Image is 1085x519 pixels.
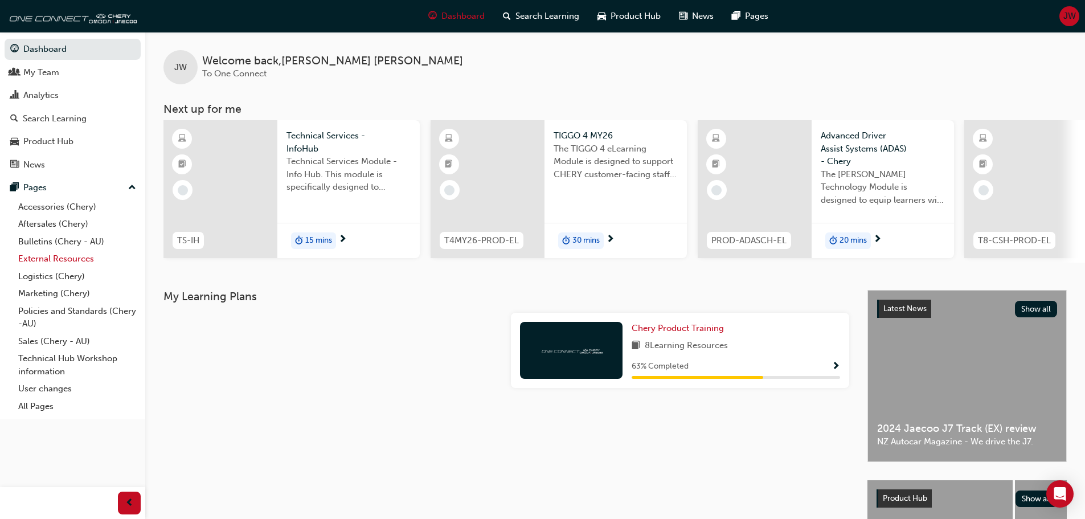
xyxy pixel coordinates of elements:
[1046,480,1074,508] div: Open Intercom Messenger
[711,234,787,247] span: PROD-ADASCH-EL
[840,234,867,247] span: 20 mins
[338,235,347,245] span: next-icon
[23,181,47,194] div: Pages
[1016,491,1058,507] button: Show all
[645,339,728,353] span: 8 Learning Resources
[632,360,689,373] span: 63 % Completed
[5,177,141,198] button: Pages
[877,435,1057,448] span: NZ Autocar Magazine - We drive the J7.
[515,10,579,23] span: Search Learning
[5,62,141,83] a: My Team
[177,234,199,247] span: TS-IH
[295,234,303,248] span: duration-icon
[1059,6,1079,26] button: JW
[23,158,45,171] div: News
[588,5,670,28] a: car-iconProduct Hub
[572,234,600,247] span: 30 mins
[445,132,453,146] span: learningResourceType_ELEARNING-icon
[732,9,740,23] span: pages-icon
[23,89,59,102] div: Analytics
[832,362,840,372] span: Show Progress
[877,422,1057,435] span: 2024 Jaecoo J7 Track (EX) review
[723,5,777,28] a: pages-iconPages
[128,181,136,195] span: up-icon
[979,157,987,172] span: booktick-icon
[286,129,411,155] span: Technical Services - InfoHub
[14,215,141,233] a: Aftersales (Chery)
[14,350,141,380] a: Technical Hub Workshop information
[14,303,141,333] a: Policies and Standards (Chery -AU)
[444,234,519,247] span: T4MY26-PROD-EL
[10,68,19,78] span: people-icon
[428,9,437,23] span: guage-icon
[6,5,137,27] img: oneconnect
[14,398,141,415] a: All Pages
[562,234,570,248] span: duration-icon
[14,285,141,303] a: Marketing (Chery)
[978,234,1051,247] span: T8-CSH-PROD-EL
[877,489,1058,508] a: Product HubShow all
[178,185,188,195] span: learningRecordVerb_NONE-icon
[670,5,723,28] a: news-iconNews
[554,142,678,181] span: The TIGGO 4 eLearning Module is designed to support CHERY customer-facing staff with the product ...
[829,234,837,248] span: duration-icon
[606,235,615,245] span: next-icon
[14,380,141,398] a: User changes
[1015,301,1058,317] button: Show all
[163,290,849,303] h3: My Learning Plans
[10,160,19,170] span: news-icon
[978,185,989,195] span: learningRecordVerb_NONE-icon
[23,135,73,148] div: Product Hub
[286,155,411,194] span: Technical Services Module - Info Hub. This module is specifically designed to address the require...
[10,183,19,193] span: pages-icon
[431,120,687,258] a: T4MY26-PROD-ELTIGGO 4 MY26The TIGGO 4 eLearning Module is designed to support CHERY customer-faci...
[178,157,186,172] span: booktick-icon
[163,120,420,258] a: TS-IHTechnical Services - InfoHubTechnical Services Module - Info Hub. This module is specificall...
[202,68,267,79] span: To One Connect
[10,114,18,124] span: search-icon
[419,5,494,28] a: guage-iconDashboard
[632,339,640,353] span: book-icon
[174,61,187,74] span: JW
[821,129,945,168] span: Advanced Driver Assist Systems (ADAS) - Chery
[5,36,141,177] button: DashboardMy TeamAnalyticsSearch LearningProduct HubNews
[444,185,455,195] span: learningRecordVerb_NONE-icon
[679,9,687,23] span: news-icon
[821,168,945,207] span: The [PERSON_NAME] Technology Module is designed to equip learners with essential knowledge about ...
[494,5,588,28] a: search-iconSearch Learning
[14,198,141,216] a: Accessories (Chery)
[873,235,882,245] span: next-icon
[23,112,87,125] div: Search Learning
[10,137,19,147] span: car-icon
[14,233,141,251] a: Bulletins (Chery - AU)
[145,103,1085,116] h3: Next up for me
[1063,10,1076,23] span: JW
[5,108,141,129] a: Search Learning
[692,10,714,23] span: News
[10,91,19,101] span: chart-icon
[202,55,463,68] span: Welcome back , [PERSON_NAME] [PERSON_NAME]
[540,345,603,355] img: oneconnect
[611,10,661,23] span: Product Hub
[14,250,141,268] a: External Resources
[712,157,720,172] span: booktick-icon
[883,493,927,503] span: Product Hub
[23,66,59,79] div: My Team
[503,9,511,23] span: search-icon
[979,132,987,146] span: learningResourceType_ELEARNING-icon
[14,268,141,285] a: Logistics (Chery)
[441,10,485,23] span: Dashboard
[445,157,453,172] span: booktick-icon
[178,132,186,146] span: learningResourceType_ELEARNING-icon
[5,39,141,60] a: Dashboard
[125,496,134,510] span: prev-icon
[712,132,720,146] span: learningResourceType_ELEARNING-icon
[305,234,332,247] span: 15 mins
[554,129,678,142] span: TIGGO 4 MY26
[698,120,954,258] a: PROD-ADASCH-ELAdvanced Driver Assist Systems (ADAS) - CheryThe [PERSON_NAME] Technology Module is...
[867,290,1067,462] a: Latest NewsShow all2024 Jaecoo J7 Track (EX) reviewNZ Autocar Magazine - We drive the J7.
[745,10,768,23] span: Pages
[597,9,606,23] span: car-icon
